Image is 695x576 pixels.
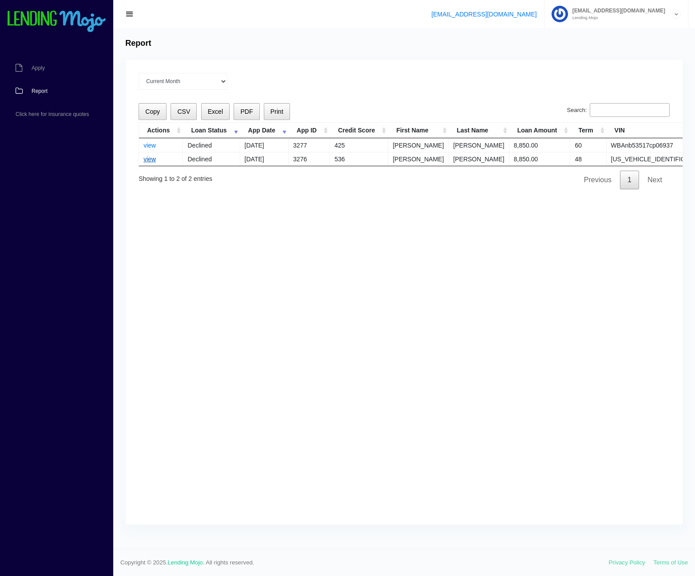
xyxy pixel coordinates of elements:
label: Search: [567,103,670,117]
span: [EMAIL_ADDRESS][DOMAIN_NAME] [568,8,665,13]
th: Credit Score: activate to sort column ascending [330,123,388,138]
span: PDF [240,108,253,115]
td: 48 [570,152,606,166]
button: CSV [171,103,197,120]
button: Copy [139,103,167,120]
td: [DATE] [240,152,289,166]
a: view [143,156,156,163]
td: [PERSON_NAME] [388,152,449,166]
td: 8,850.00 [509,152,571,166]
th: Actions: activate to sort column ascending [139,123,183,138]
th: Loan Status: activate to sort column ascending [183,123,240,138]
span: Copy [145,108,160,115]
td: 536 [330,152,388,166]
button: Excel [201,103,230,120]
img: logo-small.png [7,11,107,33]
td: 425 [330,138,388,152]
div: Showing 1 to 2 of 2 entries [139,169,212,184]
span: Click here for insurance quotes [16,112,89,117]
a: Previous [576,171,619,189]
td: [DATE] [240,138,289,152]
th: App Date: activate to sort column ascending [240,123,289,138]
span: Print [270,108,283,115]
a: 1 [620,171,639,189]
td: 8,850.00 [509,138,571,152]
td: Declined [183,152,240,166]
a: Privacy Policy [609,559,645,566]
span: Copyright © 2025. . All rights reserved. [120,558,609,567]
a: Next [640,171,670,189]
td: [PERSON_NAME] [449,152,509,166]
td: [PERSON_NAME] [388,138,449,152]
td: Declined [183,138,240,152]
th: App ID: activate to sort column ascending [289,123,330,138]
span: Report [32,88,48,94]
a: Lending Mojo [168,559,203,566]
span: CSV [177,108,190,115]
h4: Report [125,39,151,48]
th: First Name: activate to sort column ascending [388,123,449,138]
span: Apply [32,65,45,71]
a: Terms of Use [653,559,688,566]
td: [PERSON_NAME] [449,138,509,152]
th: Loan Amount: activate to sort column ascending [509,123,571,138]
button: Print [264,103,290,120]
td: 3277 [289,138,330,152]
td: 3276 [289,152,330,166]
th: Term: activate to sort column ascending [570,123,606,138]
button: PDF [234,103,259,120]
span: Excel [208,108,223,115]
a: [EMAIL_ADDRESS][DOMAIN_NAME] [431,11,536,18]
input: Search: [590,103,670,117]
img: Profile image [552,6,568,22]
small: Lending Mojo [568,16,665,20]
th: Last Name: activate to sort column ascending [449,123,509,138]
a: view [143,142,156,149]
td: 60 [570,138,606,152]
